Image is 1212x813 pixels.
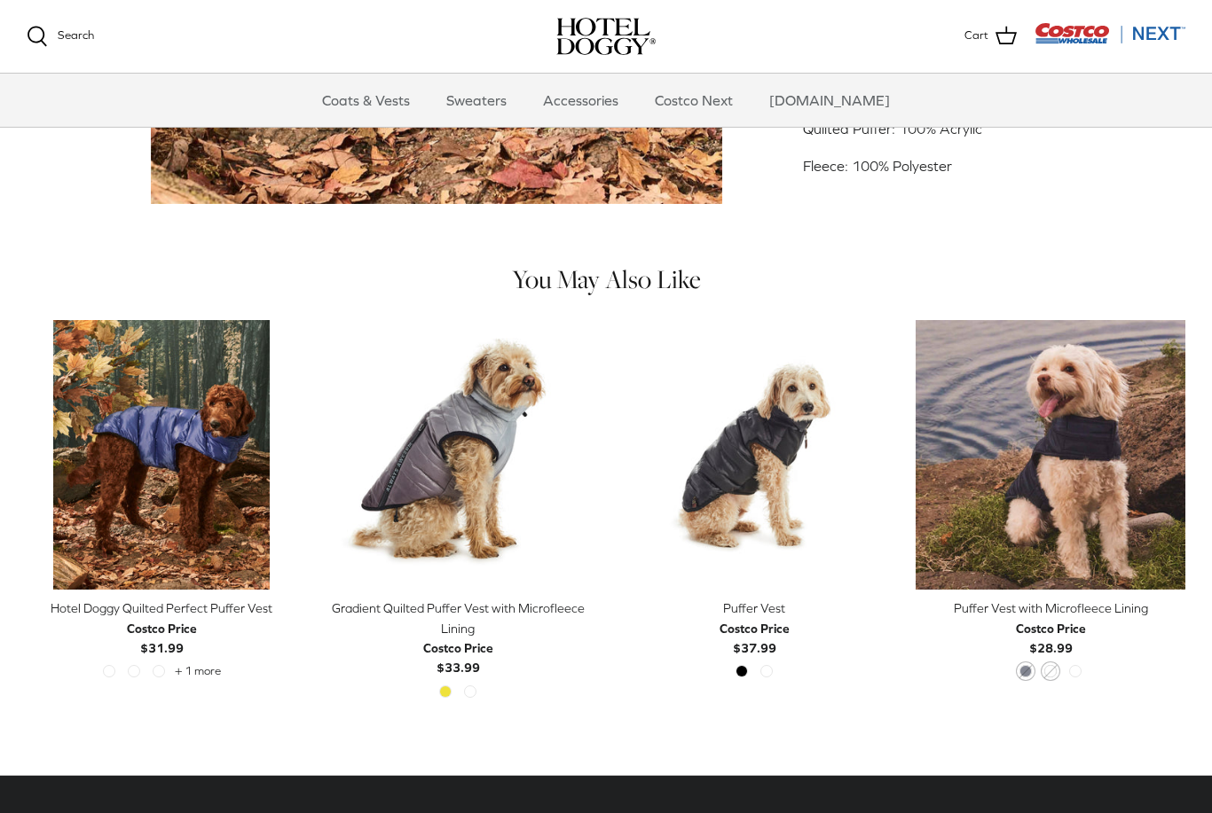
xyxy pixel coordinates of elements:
[639,74,749,127] a: Costco Next
[423,638,493,675] b: $33.99
[127,619,197,655] b: $31.99
[323,320,593,590] a: Gradient Quilted Puffer Vest with Microfleece Lining
[127,619,197,638] div: Costco Price
[619,598,889,618] div: Puffer Vest
[58,28,94,42] span: Search
[1035,34,1185,47] a: Visit Costco Next
[753,74,906,127] a: [DOMAIN_NAME]
[1016,619,1086,655] b: $28.99
[916,598,1185,658] a: Puffer Vest with Microfleece Lining Costco Price$28.99
[430,74,523,127] a: Sweaters
[964,27,988,45] span: Cart
[175,665,221,677] span: + 1 more
[323,598,593,678] a: Gradient Quilted Puffer Vest with Microfleece Lining Costco Price$33.99
[27,598,296,618] div: Hotel Doggy Quilted Perfect Puffer Vest
[306,74,426,127] a: Coats & Vests
[964,25,1017,48] a: Cart
[720,619,790,655] b: $37.99
[1016,619,1086,638] div: Costco Price
[27,266,1185,293] h4: You May Also Like
[423,638,493,658] div: Costco Price
[556,18,656,55] a: hoteldoggy.com hoteldoggycom
[619,320,889,590] a: Puffer Vest
[323,598,593,638] div: Gradient Quilted Puffer Vest with Microfleece Lining
[527,74,634,127] a: Accessories
[619,598,889,658] a: Puffer Vest Costco Price$37.99
[1035,22,1185,44] img: Costco Next
[803,118,1185,141] p: Quilted Puffer: 100% Acrylic
[27,598,296,658] a: Hotel Doggy Quilted Perfect Puffer Vest Costco Price$31.99
[916,320,1185,590] a: Puffer Vest with Microfleece Lining
[27,26,94,47] a: Search
[916,598,1185,618] div: Puffer Vest with Microfleece Lining
[556,18,656,55] img: hoteldoggycom
[27,320,296,590] a: Hotel Doggy Quilted Perfect Puffer Vest
[803,155,1185,178] p: Fleece: 100% Polyester
[720,619,790,638] div: Costco Price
